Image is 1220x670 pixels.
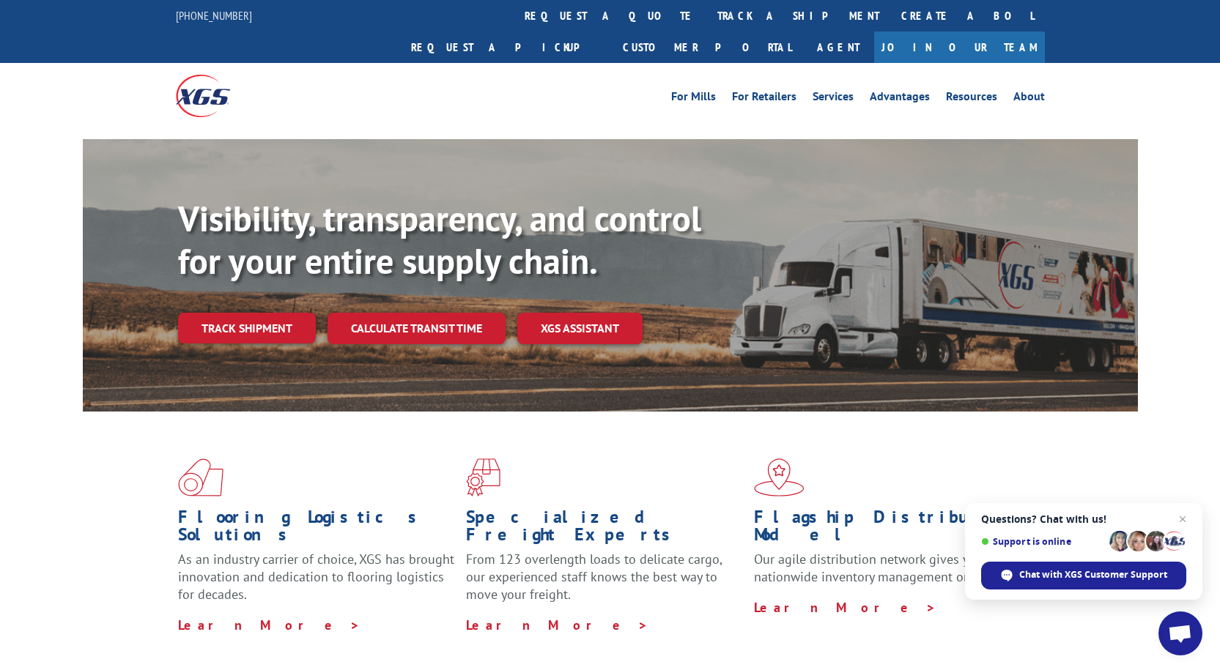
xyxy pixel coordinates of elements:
a: Customer Portal [612,31,802,63]
span: As an industry carrier of choice, XGS has brought innovation and dedication to flooring logistics... [178,551,454,603]
b: Visibility, transparency, and control for your entire supply chain. [178,196,701,283]
div: Open chat [1158,611,1202,655]
a: Track shipment [178,313,316,343]
a: XGS ASSISTANT [517,313,643,344]
img: xgs-icon-focused-on-flooring-red [466,458,500,496]
a: About [1013,91,1045,107]
img: xgs-icon-total-supply-chain-intelligence-red [178,458,223,496]
img: xgs-icon-flagship-distribution-model-red [754,458,805,496]
a: For Retailers [732,91,796,107]
h1: Flooring Logistics Solutions [178,508,455,551]
h1: Flagship Distribution Model [754,508,1031,551]
span: Support is online [981,536,1104,547]
div: Chat with XGS Customer Support [981,562,1186,589]
a: Resources [946,91,997,107]
h1: Specialized Freight Experts [466,508,743,551]
a: Advantages [870,91,930,107]
a: Services [813,91,854,107]
span: Questions? Chat with us! [981,513,1186,525]
a: Agent [802,31,874,63]
span: Our agile distribution network gives you nationwide inventory management on demand. [754,551,1024,585]
a: Calculate transit time [328,313,506,344]
a: Learn More > [466,617,648,633]
a: Join Our Team [874,31,1045,63]
a: Request a pickup [400,31,612,63]
span: Chat with XGS Customer Support [1019,568,1167,581]
a: For Mills [671,91,716,107]
a: [PHONE_NUMBER] [176,8,252,23]
a: Learn More > [754,599,936,616]
a: Learn More > [178,617,361,633]
span: Close chat [1174,510,1191,528]
p: From 123 overlength loads to delicate cargo, our experienced staff knows the best way to move you... [466,551,743,616]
